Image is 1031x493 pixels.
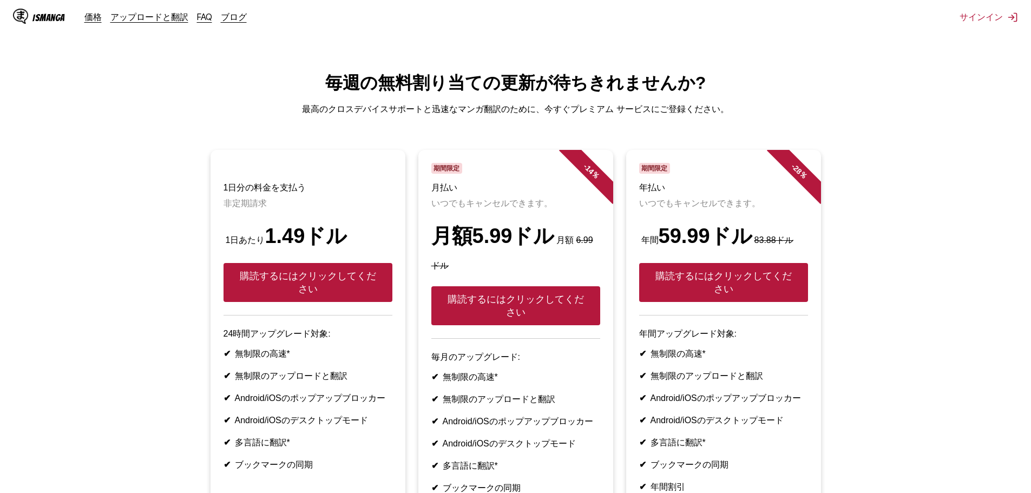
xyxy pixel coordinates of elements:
[13,9,28,24] img: IsMangaロゴ
[639,349,646,358] font: ✔
[235,393,385,403] font: Android/iOSのポップアップブロッカー
[960,11,1018,23] button: サインイン
[224,263,392,302] button: 購読するにはクリックしてください
[431,352,520,361] font: 毎月のアップグレード:
[639,199,760,208] font: いつでもキャンセルできます。
[224,438,231,447] font: ✔
[32,12,65,23] font: IsManga
[224,329,331,338] font: 24時間アップグレード対象:
[431,199,553,208] font: いつでもキャンセルできます。
[641,165,667,172] font: 期間限定
[639,263,808,302] button: 購読するにはクリックしてください
[13,9,84,26] a: IsMangaロゴIsManga
[639,183,665,192] font: 年払い
[235,349,290,358] font: 無制限の高速*
[651,371,763,380] font: 無制限のアップロードと翻訳
[651,438,706,447] font: 多言語に翻訳*
[639,371,646,380] font: ✔
[431,417,438,426] font: ✔
[443,439,576,448] font: Android/iOSのデスクトップモード
[639,416,646,425] font: ✔
[1007,12,1018,23] img: サインアウト
[583,164,595,176] font: 14
[651,416,784,425] font: Android/iOSのデスクトップモード
[443,395,555,404] font: 無制限のアップロードと翻訳
[224,349,231,358] font: ✔
[197,11,212,22] a: FAQ
[754,235,793,245] font: 83.88ドル
[448,294,584,318] font: 購読するにはクリックしてください
[443,372,498,382] font: 無制限の高速*
[655,271,792,294] font: 購読するにはクリックしてください
[224,199,267,208] font: 非定期請求
[302,104,728,114] font: 最高のクロスデバイスサポートと迅速なマンガ翻訳のために、今すぐプレミアム サービスにご登録ください。
[639,329,737,338] font: 年間アップグレード対象:
[651,349,706,358] font: 無制限の高速*
[431,483,438,492] font: ✔
[582,162,590,170] font: -
[443,417,593,426] font: Android/iOSのポップアップブロッカー
[221,11,247,22] a: ブログ
[641,235,659,245] font: 年間
[791,164,803,176] font: 28
[265,225,347,247] font: 1.49ドル
[110,11,188,22] a: アップロードと翻訳
[224,183,306,192] font: 1日分の料金を支払う
[960,11,1003,22] font: サインイン
[431,461,438,470] font: ✔
[224,416,231,425] font: ✔
[659,225,752,247] font: 59.99ドル
[790,162,798,170] font: -
[431,439,438,448] font: ✔
[431,286,600,325] button: 購読するにはクリックしてください
[651,393,801,403] font: Android/iOSのポップアップブロッカー
[651,482,685,491] font: 年間割引
[325,73,706,93] font: 毎週の無料割り当ての更新が待ちきれませんか?
[431,395,438,404] font: ✔
[235,416,368,425] font: Android/iOSのデスクトップモード
[224,393,231,403] font: ✔
[798,169,809,181] font: ％
[235,460,313,469] font: ブックマークの同期
[651,460,728,469] font: ブックマークの同期
[639,393,646,403] font: ✔
[590,169,601,181] font: ％
[443,461,498,470] font: 多言語に翻訳*
[224,371,231,380] font: ✔
[556,235,574,245] font: 月額
[639,438,646,447] font: ✔
[84,11,102,22] a: 価格
[431,235,593,270] font: 6.99ドル
[431,372,438,382] font: ✔
[431,183,457,192] font: 月払い
[443,483,521,492] font: ブックマークの同期
[639,482,646,491] font: ✔
[434,165,459,172] font: 期間限定
[240,271,376,294] font: 購読するにはクリックしてください
[235,438,290,447] font: 多言語に翻訳*
[226,235,265,245] font: 1日あたり
[235,371,347,380] font: 無制限のアップロードと翻訳
[224,460,231,469] font: ✔
[639,460,646,469] font: ✔
[431,225,555,247] font: 月額5.99ドル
